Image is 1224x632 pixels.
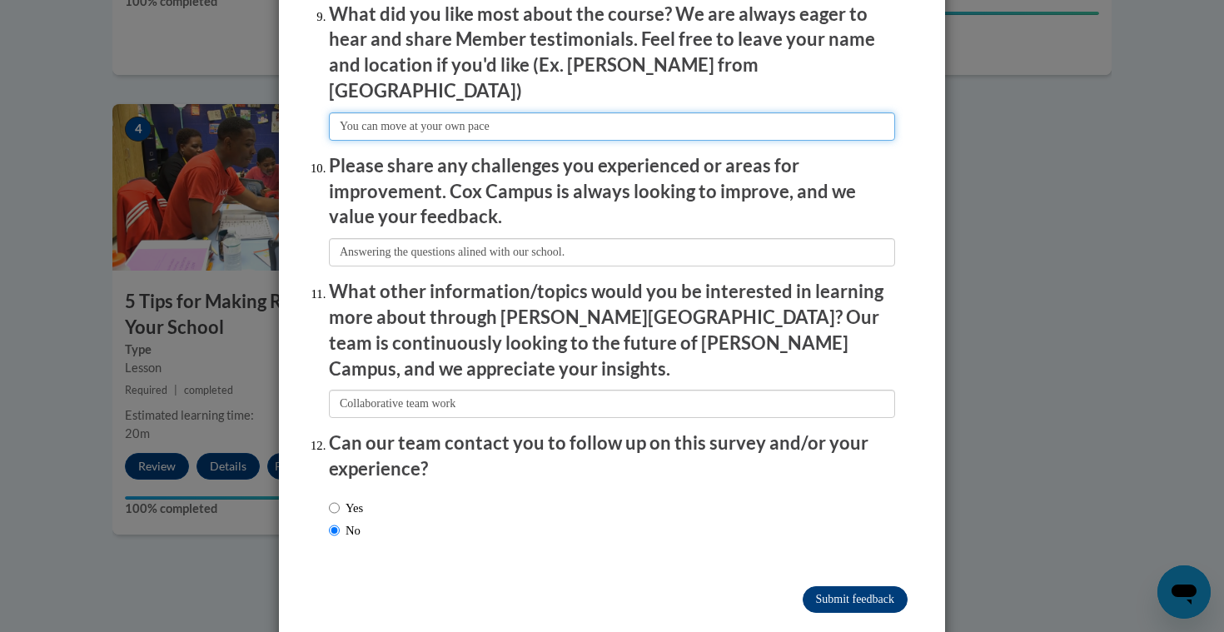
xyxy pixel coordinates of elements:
p: What other information/topics would you be interested in learning more about through [PERSON_NAME... [329,279,895,381]
p: Please share any challenges you experienced or areas for improvement. Cox Campus is always lookin... [329,153,895,230]
p: What did you like most about the course? We are always eager to hear and share Member testimonial... [329,2,895,104]
input: Submit feedback [803,586,908,613]
label: No [329,521,361,540]
p: Can our team contact you to follow up on this survey and/or your experience? [329,430,895,482]
input: Yes [329,499,340,517]
input: No [329,521,340,540]
label: Yes [329,499,363,517]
